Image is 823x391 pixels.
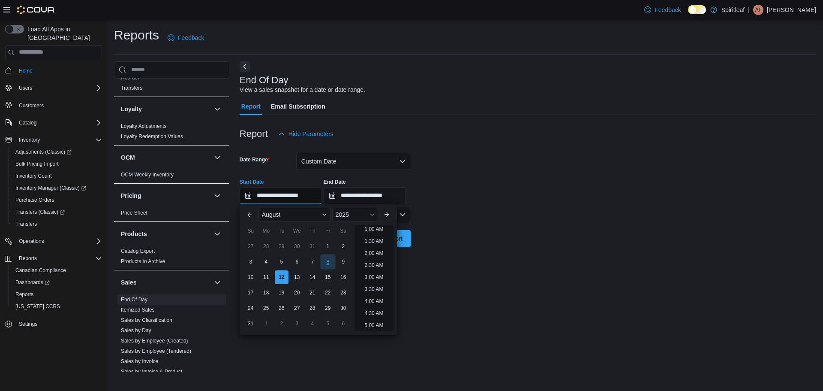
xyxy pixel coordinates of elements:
span: Transfers [12,219,102,229]
a: OCM Weekly Inventory [121,172,174,178]
button: Inventory [2,134,105,146]
span: Catalog Export [121,248,155,255]
button: Sales [121,278,210,287]
div: day-30 [336,301,350,315]
div: day-16 [336,270,350,284]
div: day-25 [259,301,273,315]
span: Reports [15,291,33,298]
a: Catalog Export [121,248,155,254]
span: Catalog [15,118,102,128]
span: Sales by Day [121,327,151,334]
li: 3:00 AM [361,272,387,282]
button: Custom Date [296,153,411,170]
button: OCM [212,152,222,163]
span: Purchase Orders [12,195,102,205]
button: OCM [121,153,210,162]
a: Sales by Employee (Created) [121,338,188,344]
span: AT [755,5,761,15]
span: Operations [15,236,102,246]
button: Users [2,82,105,94]
button: Catalog [15,118,40,128]
span: Load All Apps in [GEOGRAPHIC_DATA] [24,25,102,42]
span: Users [15,83,102,93]
button: Bulk Pricing Import [9,158,105,170]
div: day-13 [290,270,304,284]
a: Home [15,66,36,76]
button: Operations [15,236,48,246]
a: Sales by Day [121,327,151,333]
div: Products [114,246,229,270]
span: Inventory Count [15,173,52,179]
input: Press the down key to open a popover containing a calendar. [324,187,406,204]
div: day-6 [290,255,304,269]
h3: Sales [121,278,137,287]
span: End Of Day [121,296,147,303]
div: View a sales snapshot for a date or date range. [240,85,365,94]
button: Users [15,83,36,93]
a: Transfers (Classic) [9,206,105,218]
a: Transfers (Classic) [12,207,68,217]
div: day-20 [290,286,304,300]
div: day-1 [259,317,273,330]
a: Dashboards [9,276,105,288]
span: Canadian Compliance [15,267,66,274]
span: Price Sheet [121,209,147,216]
span: Sales by Classification [121,317,172,324]
a: Inventory Manager (Classic) [12,183,90,193]
div: day-31 [244,317,258,330]
p: Spiritleaf [721,5,745,15]
div: day-2 [275,317,288,330]
button: Transfers [9,218,105,230]
button: Sales [212,277,222,288]
label: Start Date [240,179,264,185]
span: Itemized Sales [121,306,155,313]
span: Bulk Pricing Import [15,161,59,167]
span: August [262,211,281,218]
div: Pricing [114,208,229,221]
label: Date Range [240,156,270,163]
span: Sales by Invoice & Product [121,368,182,375]
li: 1:30 AM [361,236,387,246]
a: Feedback [164,29,207,46]
button: Previous Month [243,208,257,221]
span: Email Subscription [271,98,325,115]
button: Reports [2,252,105,264]
div: Allen T [753,5,763,15]
button: Pricing [212,191,222,201]
button: Products [212,229,222,239]
span: Loyalty Adjustments [121,123,167,130]
span: Customers [19,102,44,109]
div: day-3 [290,317,304,330]
a: Feedback [641,1,684,18]
div: day-27 [244,239,258,253]
span: Settings [19,321,37,327]
div: OCM [114,170,229,183]
div: Button. Open the month selector. August is currently selected. [258,208,330,221]
span: Inventory Manager (Classic) [15,185,86,191]
div: day-1 [321,239,335,253]
span: Home [15,65,102,76]
div: August, 2025 [243,239,351,331]
div: day-12 [275,270,288,284]
span: Feedback [178,33,204,42]
span: Customers [15,100,102,111]
span: OCM Weekly Inventory [121,171,174,178]
li: 2:00 AM [361,248,387,258]
span: Reports [12,289,102,300]
button: Canadian Compliance [9,264,105,276]
div: day-5 [321,317,335,330]
span: Inventory [19,136,40,143]
button: Loyalty [121,105,210,113]
span: Dashboards [12,277,102,288]
div: day-4 [306,317,319,330]
div: day-11 [259,270,273,284]
div: We [290,224,304,238]
div: day-10 [244,270,258,284]
div: Loyalty [114,121,229,145]
span: Catalog [19,119,36,126]
div: day-14 [306,270,319,284]
button: Reports [15,253,40,264]
span: Canadian Compliance [12,265,102,276]
button: Reports [9,288,105,300]
span: Users [19,85,32,91]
